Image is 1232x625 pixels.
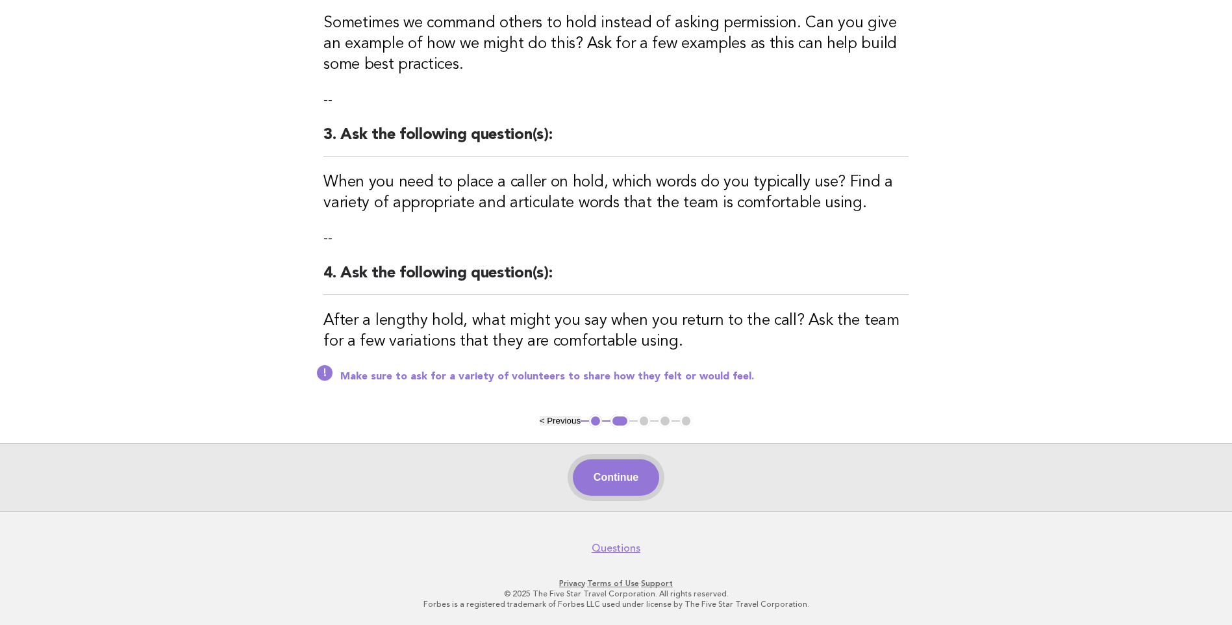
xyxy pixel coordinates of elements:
[323,91,909,109] p: --
[323,125,909,157] h2: 3. Ask the following question(s):
[219,589,1014,599] p: © 2025 The Five Star Travel Corporation. All rights reserved.
[610,415,629,427] button: 2
[219,599,1014,609] p: Forbes is a registered trademark of Forbes LLC used under license by The Five Star Travel Corpora...
[323,229,909,248] p: --
[592,542,640,555] a: Questions
[587,579,639,588] a: Terms of Use
[641,579,673,588] a: Support
[323,263,909,295] h2: 4. Ask the following question(s):
[540,416,581,426] button: < Previous
[323,311,909,352] h3: After a lengthy hold, what might you say when you return to the call? Ask the team for a few vari...
[323,13,909,75] h3: Sometimes we command others to hold instead of asking permission. Can you give an example of how ...
[559,579,585,588] a: Privacy
[589,415,602,427] button: 1
[340,370,909,383] p: Make sure to ask for a variety of volunteers to share how they felt or would feel.
[323,172,909,214] h3: When you need to place a caller on hold, which words do you typically use? Find a variety of appr...
[219,578,1014,589] p: · ·
[573,459,659,496] button: Continue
